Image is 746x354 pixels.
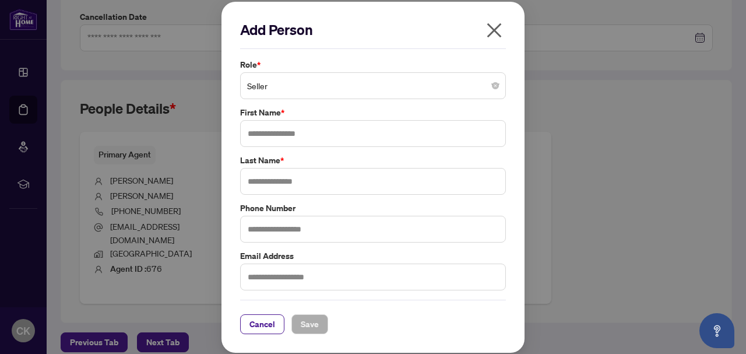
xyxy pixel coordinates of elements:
[240,20,506,39] h2: Add Person
[291,314,328,334] button: Save
[240,58,506,71] label: Role
[249,314,275,333] span: Cancel
[492,82,499,89] span: close-circle
[240,249,506,262] label: Email Address
[699,313,734,348] button: Open asap
[240,314,284,334] button: Cancel
[240,154,506,167] label: Last Name
[247,75,499,97] span: Seller
[240,106,506,119] label: First Name
[240,201,506,214] label: Phone Number
[485,21,504,40] span: close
